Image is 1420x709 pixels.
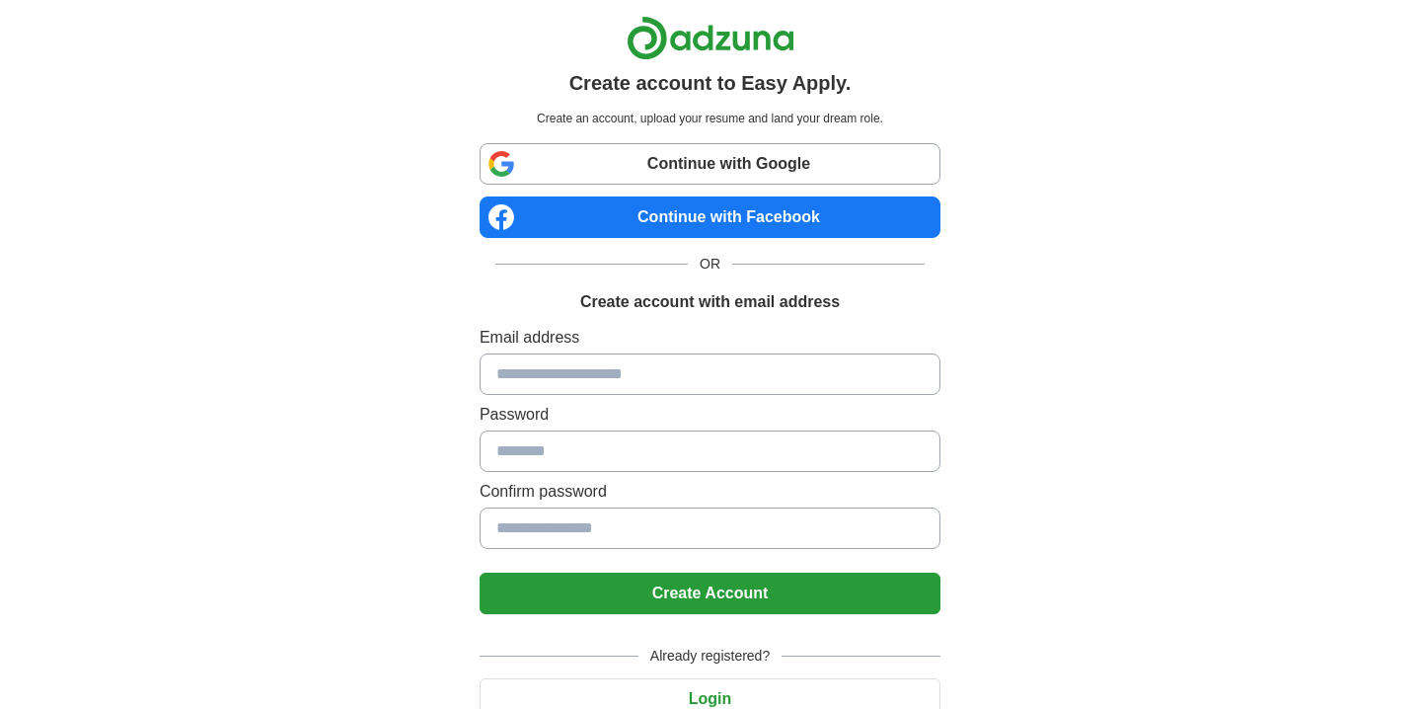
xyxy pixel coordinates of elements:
span: Already registered? [638,646,782,667]
a: Login [480,690,940,707]
button: Create Account [480,573,940,614]
h1: Create account with email address [580,290,840,314]
span: OR [688,254,732,275]
label: Password [480,403,940,427]
p: Create an account, upload your resume and land your dream role. [484,110,936,127]
img: Adzuna logo [627,16,794,60]
a: Continue with Facebook [480,197,940,238]
h1: Create account to Easy Apply. [569,68,852,98]
a: Continue with Google [480,143,940,185]
label: Email address [480,326,940,350]
label: Confirm password [480,480,940,504]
